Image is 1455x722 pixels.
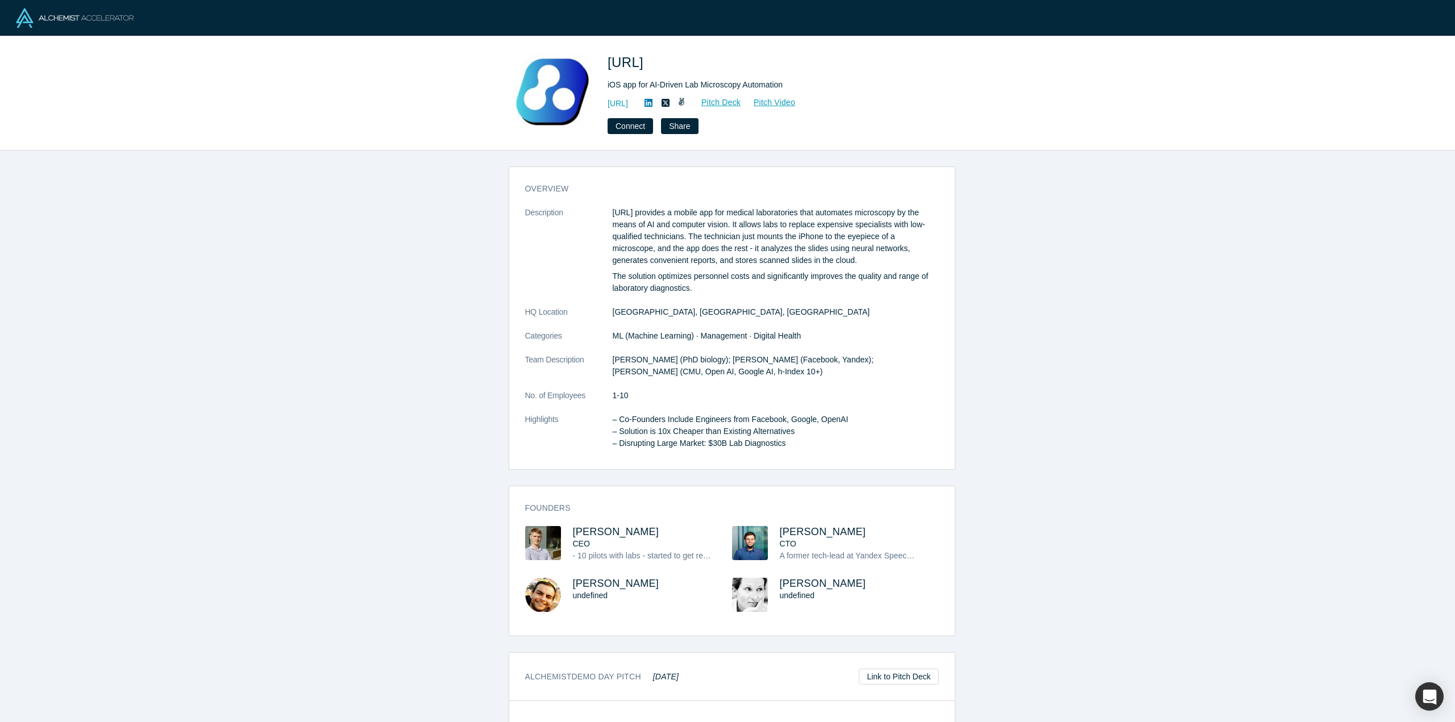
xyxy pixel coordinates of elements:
[512,52,592,132] img: Celly.AI's Logo
[859,669,938,685] a: Link to Pitch Deck
[732,578,768,612] img: Sofya Kuznetsova's Profile Image
[780,526,866,537] a: [PERSON_NAME]
[741,96,796,109] a: Pitch Video
[613,414,939,449] p: – Co-Founders Include Engineers from Facebook, Google, OpenAI – Solution is 10x Cheaper than Exis...
[525,414,613,461] dt: Highlights
[608,98,628,110] a: [URL]
[573,591,608,600] span: undefined
[613,207,939,266] p: [URL] provides a mobile app for medical laboratories that automates microscopy by the means of AI...
[661,118,698,134] button: Share
[613,354,939,378] p: [PERSON_NAME] (PhD biology); [PERSON_NAME] (Facebook, Yandex); [PERSON_NAME] (CMU, Open AI, Googl...
[608,55,647,70] span: [URL]
[573,526,659,537] a: [PERSON_NAME]
[16,8,134,28] img: Alchemist Logo
[573,539,590,548] span: CEO
[525,671,679,683] h3: Alchemist Demo Day Pitch
[525,502,923,514] h3: Founders
[780,578,866,589] a: [PERSON_NAME]
[608,118,653,134] button: Connect
[613,306,939,318] dd: [GEOGRAPHIC_DATA], [GEOGRAPHIC_DATA], [GEOGRAPHIC_DATA]
[525,390,613,414] dt: No. of Employees
[732,526,768,560] img: Muammar Al-Shedivat's Profile Image
[780,591,815,600] span: undefined
[653,672,679,681] em: [DATE]
[525,578,561,612] img: Maruan Al-Shedivat's Profile Image
[525,306,613,330] dt: HQ Location
[780,539,796,548] span: CTO
[689,96,741,109] a: Pitch Deck
[525,183,923,195] h3: overview
[525,354,613,390] dt: Team Description
[525,330,613,354] dt: Categories
[613,270,939,294] p: The solution optimizes personnel costs and significantly improves the quality and range of labora...
[573,578,659,589] a: [PERSON_NAME]
[608,79,926,91] div: iOS app for AI-Driven Lab Microscopy Automation
[573,551,725,560] span: - 10 pilots with labs - started to get revenue
[525,207,613,306] dt: Description
[613,390,939,402] dd: 1-10
[613,331,801,340] span: ML (Machine Learning) · Management · Digital Health
[525,526,561,560] img: Ansar Zhalyalov's Profile Image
